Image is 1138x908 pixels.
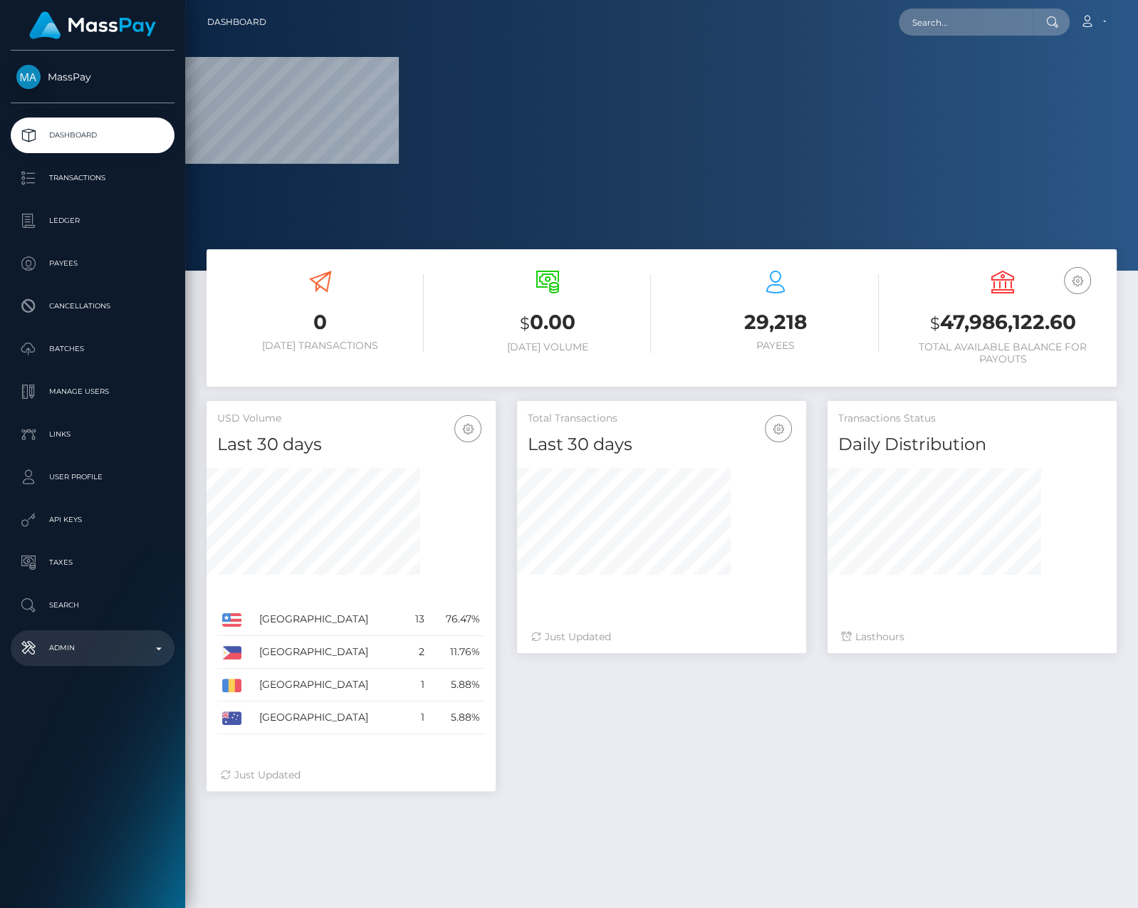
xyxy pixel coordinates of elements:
td: [GEOGRAPHIC_DATA] [254,701,404,734]
a: Cancellations [11,288,174,324]
p: Search [16,595,169,616]
input: Search... [899,9,1033,36]
td: 5.88% [429,669,485,701]
p: API Keys [16,509,169,531]
p: Admin [16,637,169,659]
h4: Last 30 days [528,432,795,457]
a: Transactions [11,160,174,196]
a: Ledger [11,203,174,239]
img: PH.png [222,646,241,659]
h6: Payees [672,340,879,352]
td: 11.76% [429,636,485,669]
td: 76.47% [429,603,485,636]
img: MassPay Logo [29,11,156,39]
a: Search [11,588,174,623]
img: MassPay [16,65,41,89]
div: Just Updated [221,768,481,783]
small: $ [520,313,530,333]
h3: 0.00 [445,308,652,338]
a: Manage Users [11,374,174,409]
h6: [DATE] Volume [445,341,652,353]
h4: Last 30 days [217,432,485,457]
a: Dashboard [11,118,174,153]
p: Transactions [16,167,169,189]
td: 5.88% [429,701,485,734]
p: Links [16,424,169,445]
h5: Transactions Status [838,412,1106,426]
a: User Profile [11,459,174,495]
td: [GEOGRAPHIC_DATA] [254,669,404,701]
p: User Profile [16,466,169,488]
div: Just Updated [531,630,792,645]
a: API Keys [11,502,174,538]
h3: 29,218 [672,308,879,336]
p: Dashboard [16,125,169,146]
h3: 0 [217,308,424,336]
p: Taxes [16,552,169,573]
img: AU.png [222,711,241,724]
td: 13 [404,603,429,636]
h6: Total Available Balance for Payouts [900,341,1107,365]
div: Last hours [842,630,1102,645]
p: Cancellations [16,296,169,317]
img: RO.png [222,679,241,692]
td: 2 [404,636,429,669]
a: Links [11,417,174,452]
td: 1 [404,669,429,701]
span: MassPay [11,71,174,83]
h6: [DATE] Transactions [217,340,424,352]
h4: Daily Distribution [838,432,1106,457]
p: Batches [16,338,169,360]
a: Admin [11,630,174,666]
h3: 47,986,122.60 [900,308,1107,338]
small: $ [930,313,940,333]
td: [GEOGRAPHIC_DATA] [254,636,404,669]
img: US.png [222,613,241,626]
p: Ledger [16,210,169,231]
td: 1 [404,701,429,734]
td: [GEOGRAPHIC_DATA] [254,603,404,636]
a: Payees [11,246,174,281]
a: Dashboard [207,7,266,37]
a: Batches [11,331,174,367]
h5: USD Volume [217,412,485,426]
a: Taxes [11,545,174,580]
p: Manage Users [16,381,169,402]
h5: Total Transactions [528,412,795,426]
p: Payees [16,253,169,274]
